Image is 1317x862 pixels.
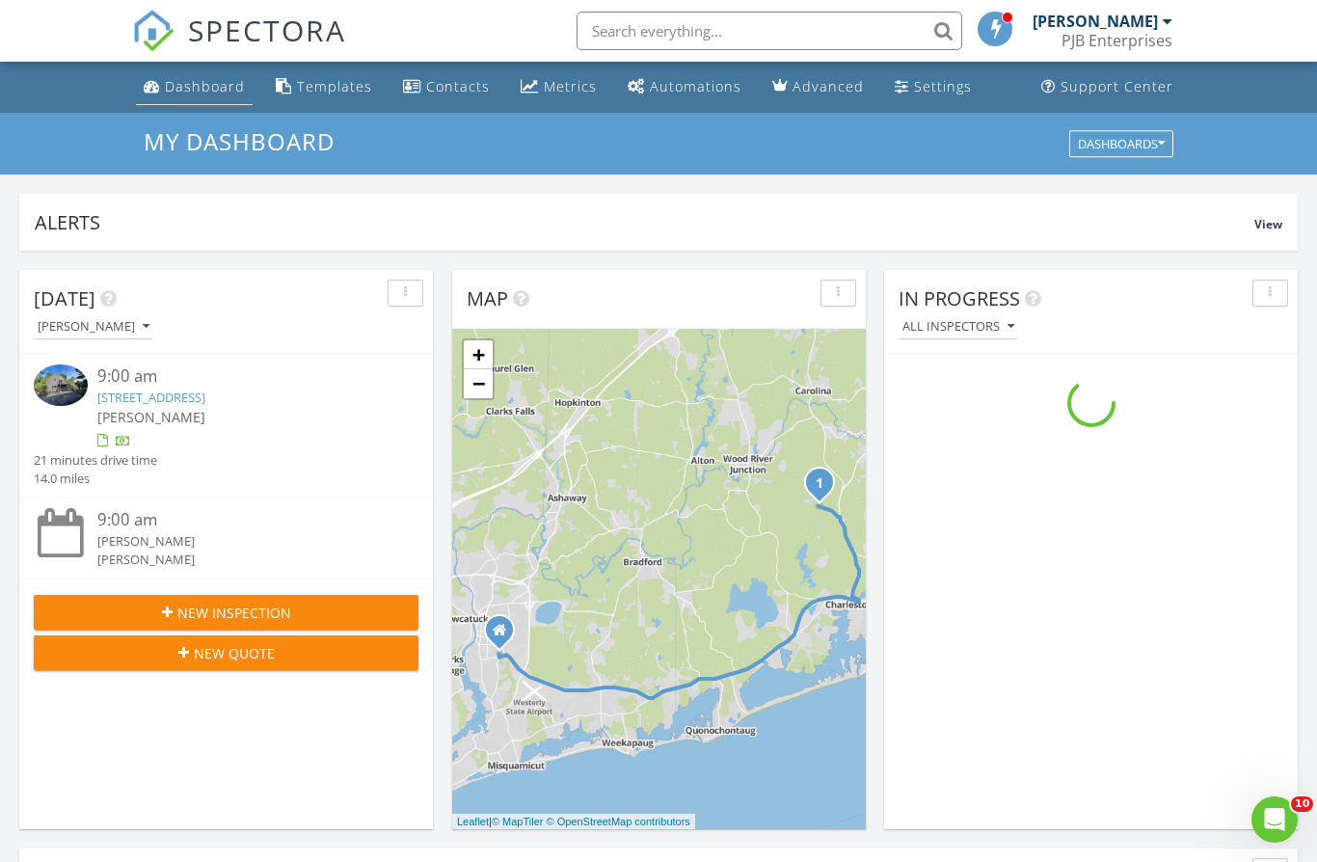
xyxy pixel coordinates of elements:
[97,532,386,551] div: [PERSON_NAME]
[132,26,346,67] a: SPECTORA
[38,320,149,334] div: [PERSON_NAME]
[1078,137,1165,150] div: Dashboards
[188,10,346,50] span: SPECTORA
[34,314,153,340] button: [PERSON_NAME]
[899,314,1018,340] button: All Inspectors
[1254,216,1282,232] span: View
[902,320,1014,334] div: All Inspectors
[452,814,695,830] div: |
[132,10,175,52] img: The Best Home Inspection Software - Spectora
[816,477,823,491] i: 1
[165,77,245,95] div: Dashboard
[457,816,489,827] a: Leaflet
[177,603,291,623] span: New Inspection
[35,209,1254,235] div: Alerts
[492,816,544,827] a: © MapTiler
[34,635,418,670] button: New Quote
[268,69,380,105] a: Templates
[547,816,690,827] a: © OpenStreetMap contributors
[297,77,372,95] div: Templates
[577,12,962,50] input: Search everything...
[34,451,157,470] div: 21 minutes drive time
[97,364,386,389] div: 9:00 am
[34,364,88,405] img: 9276617%2Fcover_photos%2Fhku40Ur9Lb4jCoKLELJe%2Fsmall.jpg
[650,77,741,95] div: Automations
[1062,31,1172,50] div: PJB Enterprises
[1034,69,1181,105] a: Support Center
[97,508,386,532] div: 9:00 am
[499,630,511,641] div: 35 East Ave , Westerly RI 02891
[467,285,508,311] span: Map
[194,643,275,663] span: New Quote
[97,551,386,569] div: [PERSON_NAME]
[144,125,335,157] span: My Dashboard
[1069,130,1173,157] button: Dashboards
[34,285,95,311] span: [DATE]
[34,364,418,488] a: 9:00 am [STREET_ADDRESS] [PERSON_NAME] 21 minutes drive time 14.0 miles
[793,77,864,95] div: Advanced
[887,69,980,105] a: Settings
[97,408,205,426] span: [PERSON_NAME]
[765,69,872,105] a: Advanced
[914,77,972,95] div: Settings
[1033,12,1158,31] div: [PERSON_NAME]
[1251,796,1298,843] iframe: Intercom live chat
[513,69,605,105] a: Metrics
[426,77,490,95] div: Contacts
[464,340,493,369] a: Zoom in
[1061,77,1173,95] div: Support Center
[544,77,597,95] div: Metrics
[464,369,493,398] a: Zoom out
[620,69,749,105] a: Automations (Basic)
[395,69,497,105] a: Contacts
[1291,796,1313,812] span: 10
[899,285,1020,311] span: In Progress
[34,470,157,488] div: 14.0 miles
[34,595,418,630] button: New Inspection
[136,69,253,105] a: Dashboard
[97,389,205,406] a: [STREET_ADDRESS]
[820,482,831,494] div: 133 Old Mill Rd, Charlestown, RI 02813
